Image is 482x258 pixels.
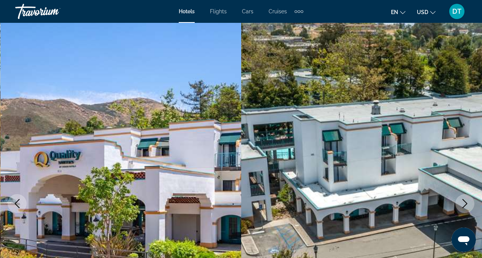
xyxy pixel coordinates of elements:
button: Extra navigation items [295,5,303,18]
button: Next image [455,194,474,213]
span: DT [452,8,461,15]
button: Change currency [417,6,436,18]
a: Flights [210,8,227,14]
span: USD [417,9,428,15]
button: Change language [391,6,405,18]
button: User Menu [447,3,467,19]
iframe: Button to launch messaging window [452,228,476,252]
button: Previous image [8,194,27,213]
span: en [391,9,398,15]
a: Cars [242,8,253,14]
a: Travorium [15,2,91,21]
a: Cruises [269,8,287,14]
a: Hotels [179,8,195,14]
